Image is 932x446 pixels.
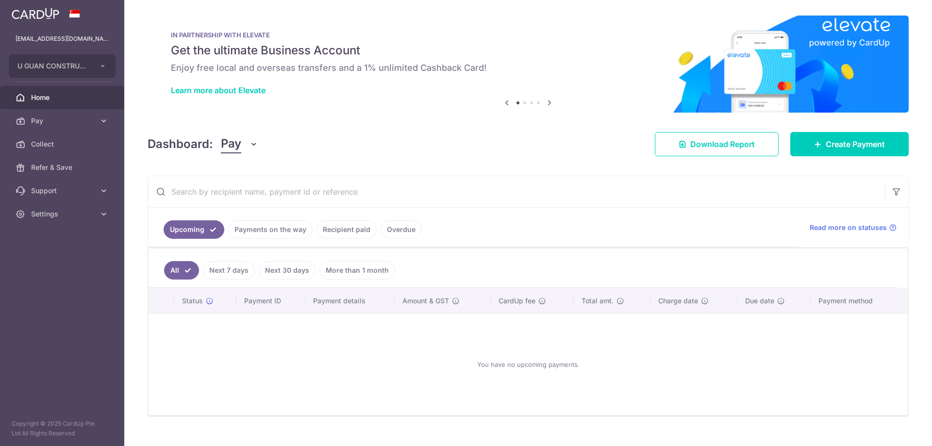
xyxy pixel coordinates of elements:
[790,132,909,156] a: Create Payment
[31,209,95,219] span: Settings
[171,62,885,74] h6: Enjoy free local and overseas transfers and a 1% unlimited Cashback Card!
[164,261,199,280] a: All
[499,296,535,306] span: CardUp fee
[870,417,922,441] iframe: Opens a widget where you can find more information
[16,34,109,44] p: [EMAIL_ADDRESS][DOMAIN_NAME]
[745,296,774,306] span: Due date
[171,85,266,95] a: Learn more about Elevate
[826,138,885,150] span: Create Payment
[690,138,755,150] span: Download Report
[182,296,203,306] span: Status
[221,135,241,153] span: Pay
[259,261,316,280] a: Next 30 days
[381,220,422,239] a: Overdue
[9,54,116,78] button: U GUAN CONSTRUCTION PTE. LTD.
[228,220,313,239] a: Payments on the way
[810,223,887,232] span: Read more on statuses
[236,288,305,314] th: Payment ID
[811,288,908,314] th: Payment method
[31,186,95,196] span: Support
[810,223,897,232] a: Read more on statuses
[221,135,258,153] button: Pay
[305,288,395,314] th: Payment details
[164,220,224,239] a: Upcoming
[171,43,885,58] h5: Get the ultimate Business Account
[316,220,377,239] a: Recipient paid
[148,16,909,113] img: Renovation banner
[203,261,255,280] a: Next 7 days
[402,296,449,306] span: Amount & GST
[319,261,395,280] a: More than 1 month
[31,93,95,102] span: Home
[655,132,779,156] a: Download Report
[31,116,95,126] span: Pay
[31,139,95,149] span: Collect
[148,135,213,153] h4: Dashboard:
[160,322,896,407] div: You have no upcoming payments.
[31,163,95,172] span: Refer & Save
[658,296,698,306] span: Charge date
[17,61,89,71] span: U GUAN CONSTRUCTION PTE. LTD.
[582,296,614,306] span: Total amt.
[148,176,885,207] input: Search by recipient name, payment id or reference
[12,8,59,19] img: CardUp
[171,31,885,39] p: IN PARTNERSHIP WITH ELEVATE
